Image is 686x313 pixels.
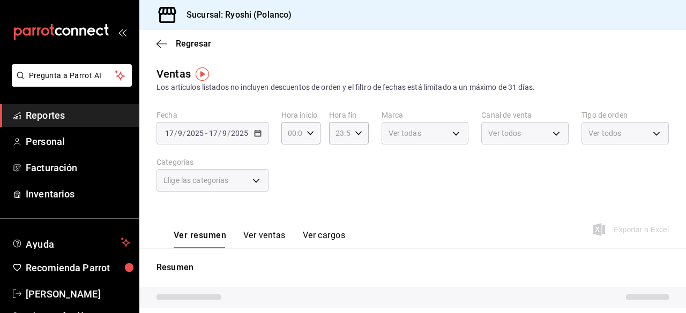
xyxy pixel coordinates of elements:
[12,64,132,87] button: Pregunta a Parrot AI
[176,39,211,49] span: Regresar
[174,230,226,248] button: Ver resumen
[303,230,346,248] button: Ver cargos
[156,39,211,49] button: Regresar
[156,111,269,119] label: Fecha
[165,129,174,138] input: --
[156,158,269,166] label: Categorías
[488,128,521,139] span: Ver todos
[329,111,368,119] label: Hora fin
[205,129,207,138] span: -
[581,111,669,119] label: Tipo de orden
[177,129,183,138] input: --
[186,129,204,138] input: ----
[26,108,130,123] span: Reportes
[163,175,229,186] span: Elige las categorías
[230,129,249,138] input: ----
[26,161,130,175] span: Facturación
[208,129,218,138] input: --
[156,261,669,274] p: Resumen
[183,129,186,138] span: /
[178,9,292,21] h3: Sucursal: Ryoshi (Polanco)
[382,111,469,119] label: Marca
[26,236,116,249] span: Ayuda
[118,28,126,36] button: open_drawer_menu
[218,129,221,138] span: /
[26,287,130,301] span: [PERSON_NAME]
[8,78,132,89] a: Pregunta a Parrot AI
[156,82,669,93] div: Los artículos listados no incluyen descuentos de orden y el filtro de fechas está limitado a un m...
[281,111,320,119] label: Hora inicio
[389,128,421,139] span: Ver todas
[196,67,209,81] img: Tooltip marker
[243,230,286,248] button: Ver ventas
[26,134,130,149] span: Personal
[222,129,227,138] input: --
[174,129,177,138] span: /
[174,230,345,248] div: navigation tabs
[26,261,130,275] span: Recomienda Parrot
[26,187,130,201] span: Inventarios
[156,66,191,82] div: Ventas
[481,111,569,119] label: Canal de venta
[227,129,230,138] span: /
[588,128,621,139] span: Ver todos
[29,70,115,81] span: Pregunta a Parrot AI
